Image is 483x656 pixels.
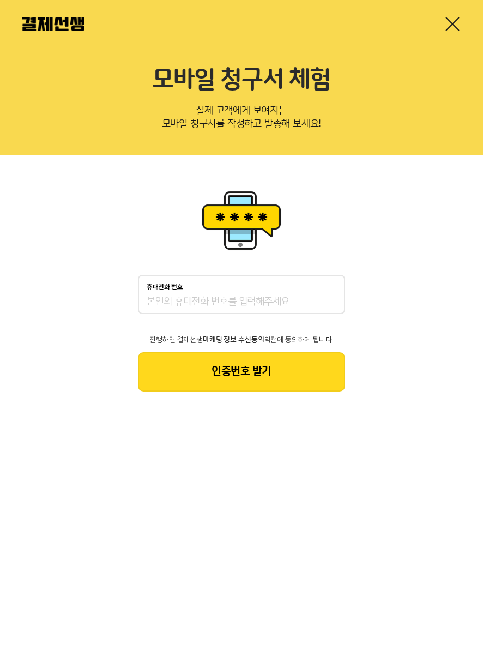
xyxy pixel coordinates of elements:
input: 휴대전화 번호 [147,296,336,309]
p: 실제 고객에게 보여지는 모바일 청구서를 작성하고 발송해 보세요! [22,101,461,137]
span: 마케팅 정보 수신동의 [203,336,264,344]
p: 진행하면 결제선생 약관에 동의하게 됩니다. [138,336,345,344]
img: 휴대폰인증 이미지 [198,188,285,253]
button: 인증번호 받기 [138,352,345,392]
h2: 모바일 청구서 체험 [22,65,461,95]
p: 휴대전화 번호 [147,284,183,291]
img: 결제선생 [22,17,84,31]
